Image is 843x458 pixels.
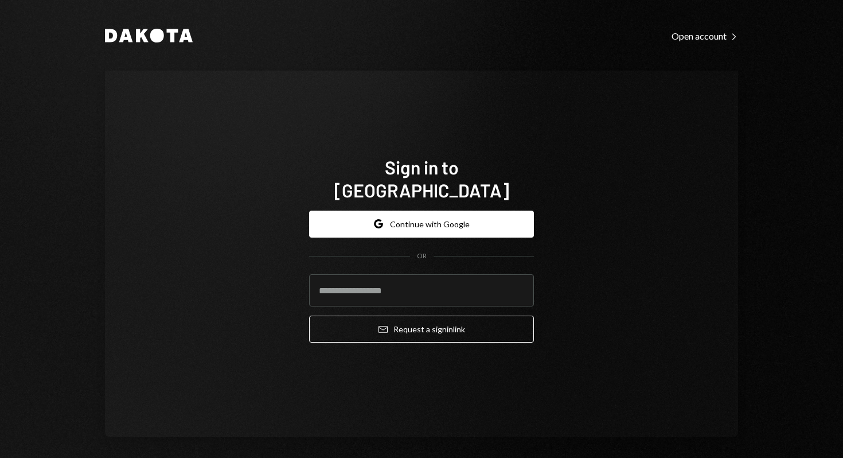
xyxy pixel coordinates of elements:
[672,29,738,42] a: Open account
[309,211,534,238] button: Continue with Google
[417,251,427,261] div: OR
[672,30,738,42] div: Open account
[309,156,534,201] h1: Sign in to [GEOGRAPHIC_DATA]
[309,316,534,343] button: Request a signinlink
